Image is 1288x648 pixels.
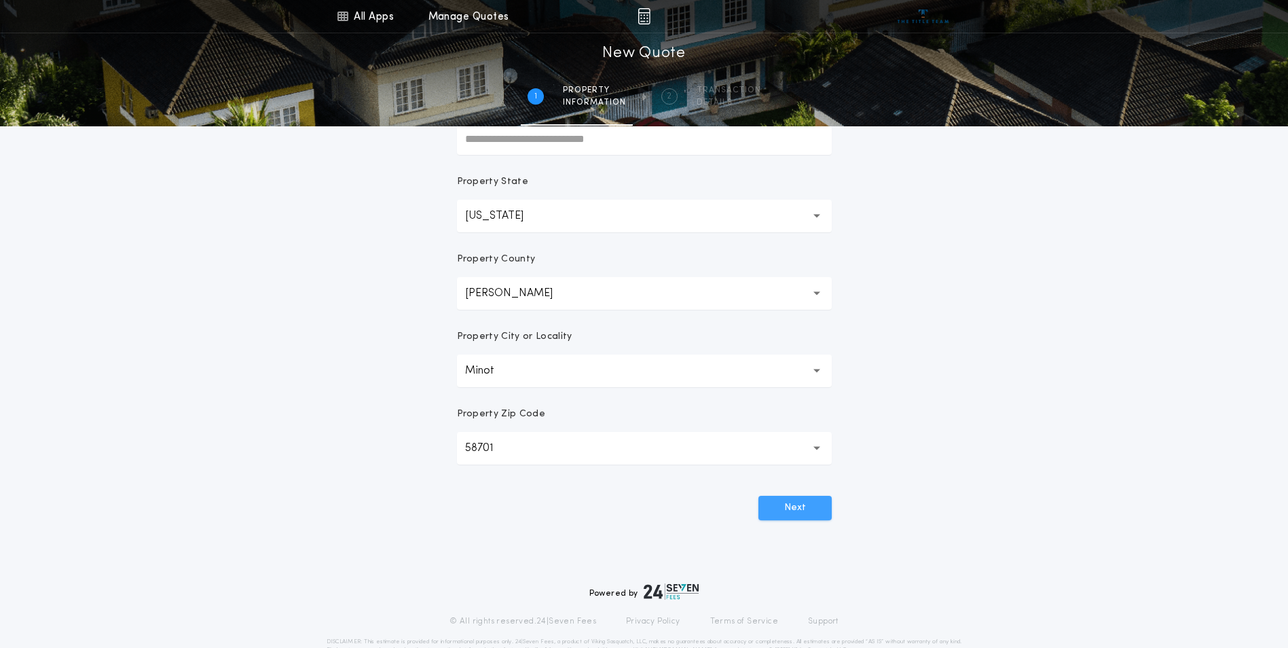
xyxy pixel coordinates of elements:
[758,496,832,520] button: Next
[626,616,680,627] a: Privacy Policy
[667,91,671,102] h2: 2
[457,200,832,232] button: [US_STATE]
[449,616,596,627] p: © All rights reserved. 24|Seven Fees
[808,616,839,627] a: Support
[465,440,515,456] p: 58701
[898,10,949,23] img: vs-icon
[563,97,626,108] span: information
[457,408,545,421] p: Property Zip Code
[644,583,699,600] img: logo
[465,208,545,224] p: [US_STATE]
[534,91,537,102] h2: 1
[697,85,761,96] span: Transaction
[602,43,685,65] h1: New Quote
[457,175,528,189] p: Property State
[457,355,832,387] button: Minot
[710,616,778,627] a: Terms of Service
[457,330,572,344] p: Property City or Locality
[638,8,650,24] img: img
[589,583,699,600] div: Powered by
[563,85,626,96] span: Property
[457,432,832,465] button: 58701
[465,285,574,302] p: [PERSON_NAME]
[457,253,536,266] p: Property County
[465,363,516,379] p: Minot
[457,277,832,310] button: [PERSON_NAME]
[697,97,761,108] span: details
